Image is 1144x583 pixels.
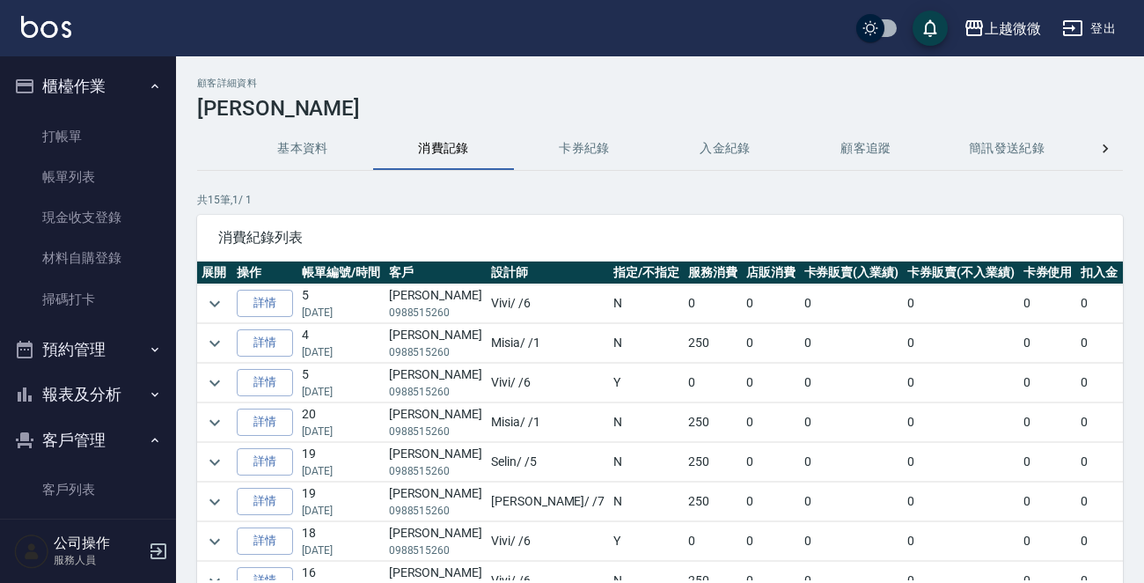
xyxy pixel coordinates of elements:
[800,443,904,482] td: 0
[7,372,169,417] button: 報表及分析
[237,528,293,555] a: 詳情
[903,522,1019,561] td: 0
[684,324,742,363] td: 250
[903,443,1019,482] td: 0
[684,364,742,402] td: 0
[903,262,1019,284] th: 卡券販賣(不入業績)
[14,534,49,569] img: Person
[389,384,482,400] p: 0988515260
[742,284,800,323] td: 0
[237,369,293,396] a: 詳情
[7,279,169,320] a: 掃碼打卡
[655,128,796,170] button: 入金紀錄
[609,324,684,363] td: N
[1076,403,1122,442] td: 0
[487,324,609,363] td: Misia / /1
[742,403,800,442] td: 0
[385,324,487,363] td: [PERSON_NAME]
[742,262,800,284] th: 店販消費
[7,157,169,197] a: 帳單列表
[742,443,800,482] td: 0
[297,443,385,482] td: 19
[218,229,1102,247] span: 消費紀錄列表
[237,488,293,515] a: 詳情
[389,305,482,321] p: 0988515260
[1019,403,1077,442] td: 0
[1076,324,1122,363] td: 0
[389,463,482,479] p: 0988515260
[385,262,487,284] th: 客戶
[389,542,482,558] p: 0988515260
[385,284,487,323] td: [PERSON_NAME]
[389,424,482,439] p: 0988515260
[487,364,609,402] td: Vivi / /6
[1019,284,1077,323] td: 0
[373,128,514,170] button: 消費記錄
[302,305,380,321] p: [DATE]
[796,128,936,170] button: 顧客追蹤
[297,364,385,402] td: 5
[684,443,742,482] td: 250
[609,443,684,482] td: N
[742,522,800,561] td: 0
[297,522,385,561] td: 18
[7,238,169,278] a: 材料自購登錄
[742,324,800,363] td: 0
[385,522,487,561] td: [PERSON_NAME]
[297,284,385,323] td: 5
[514,128,655,170] button: 卡券紀錄
[202,528,228,555] button: expand row
[800,403,904,442] td: 0
[54,552,143,568] p: 服務人員
[985,18,1041,40] div: 上越微微
[1076,483,1122,521] td: 0
[609,522,684,561] td: Y
[609,284,684,323] td: N
[800,262,904,284] th: 卡券販賣(入業績)
[7,116,169,157] a: 打帳單
[903,284,1019,323] td: 0
[202,489,228,515] button: expand row
[1019,364,1077,402] td: 0
[385,443,487,482] td: [PERSON_NAME]
[903,324,1019,363] td: 0
[297,262,385,284] th: 帳單編號/時間
[1019,522,1077,561] td: 0
[297,324,385,363] td: 4
[7,417,169,463] button: 客戶管理
[1019,262,1077,284] th: 卡券使用
[385,403,487,442] td: [PERSON_NAME]
[609,262,684,284] th: 指定/不指定
[684,522,742,561] td: 0
[7,511,169,551] a: 卡券管理
[903,483,1019,521] td: 0
[197,96,1123,121] h3: [PERSON_NAME]
[684,403,742,442] td: 250
[302,344,380,360] p: [DATE]
[237,409,293,436] a: 詳情
[297,403,385,442] td: 20
[302,542,380,558] p: [DATE]
[487,443,609,482] td: Selin / /5
[742,364,800,402] td: 0
[197,77,1123,89] h2: 顧客詳細資料
[609,403,684,442] td: N
[232,128,373,170] button: 基本資料
[302,463,380,479] p: [DATE]
[302,384,380,400] p: [DATE]
[1076,262,1122,284] th: 扣入金
[202,291,228,317] button: expand row
[800,483,904,521] td: 0
[684,262,742,284] th: 服務消費
[7,63,169,109] button: 櫃檯作業
[302,424,380,439] p: [DATE]
[800,284,904,323] td: 0
[7,197,169,238] a: 現金收支登錄
[1076,364,1122,402] td: 0
[389,503,482,519] p: 0988515260
[487,284,609,323] td: Vivi / /6
[297,483,385,521] td: 19
[903,403,1019,442] td: 0
[202,410,228,436] button: expand row
[1019,324,1077,363] td: 0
